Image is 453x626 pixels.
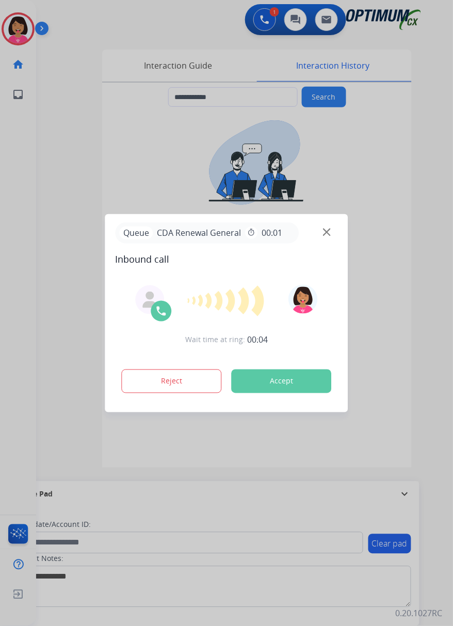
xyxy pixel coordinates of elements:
mat-icon: timer [248,229,256,237]
button: Reject [122,370,222,393]
span: 00:04 [247,334,268,346]
span: Inbound call [116,252,338,266]
img: agent-avatar [142,292,158,308]
span: CDA Renewal General [153,227,246,239]
p: 0.20.1027RC [396,607,443,620]
img: call-icon [155,305,168,317]
p: Queue [120,227,153,239]
img: avatar [288,285,317,314]
span: 00:01 [262,227,283,239]
img: close-button [323,228,331,236]
button: Accept [232,370,332,393]
span: Wait time at ring: [185,335,245,345]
